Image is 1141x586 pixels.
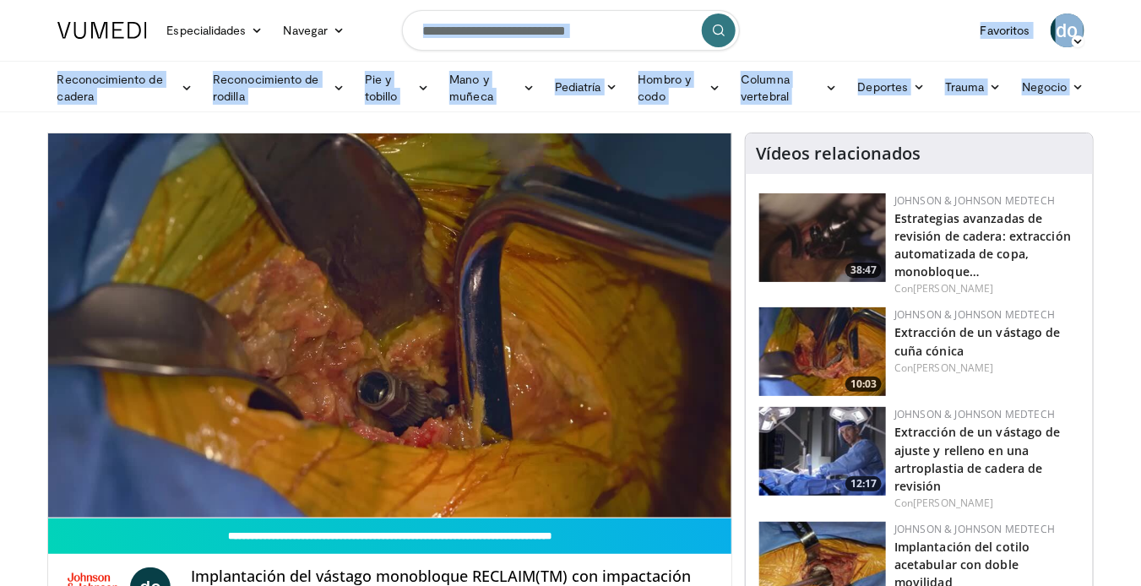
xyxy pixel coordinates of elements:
[759,307,886,396] a: 10:03
[894,424,1061,493] a: Extracción de un vástago de ajuste y relleno en una artroplastia de cadera de revisión
[894,324,1061,358] a: Extracción de un vástago de cuña cónica
[850,377,877,391] font: 10:03
[1022,79,1068,94] font: Negocio
[48,133,732,518] video-js: Video Player
[850,263,877,277] font: 38:47
[213,72,318,103] font: Reconocimiento de rodilla
[858,79,909,94] font: Deportes
[913,361,993,375] a: [PERSON_NAME]
[1051,14,1084,47] a: do
[274,14,356,47] a: Navegar
[57,72,163,103] font: Reconocimiento de cadera
[894,407,1055,421] a: Johnson & Johnson MedTech
[894,210,1071,279] a: Estrategias avanzadas de revisión de cadera: extracción automatizada de copa, monobloque…
[850,476,877,491] font: 12:17
[894,281,913,296] font: Con
[759,407,886,496] a: 12:17
[284,23,329,37] font: Navegar
[402,10,740,51] input: Buscar temas, intervenciones
[741,72,790,103] font: Columna vertebral
[157,14,274,47] a: Especialidades
[894,193,1055,208] a: Johnson & Johnson MedTech
[848,70,936,104] a: Deportes
[355,71,440,105] a: Pie y tobillo
[756,142,921,165] font: Vídeos relacionados
[57,22,147,39] img: Logotipo de VuMedi
[449,72,492,103] font: Mano y muñeca
[894,496,913,510] font: Con
[759,407,886,496] img: 82aed312-2a25-4631-ae62-904ce62d2708.150x105_q85_crop-smart_upscale.jpg
[913,281,993,296] a: [PERSON_NAME]
[167,23,247,37] font: Especialidades
[365,72,398,103] font: Pie y tobillo
[935,70,1012,104] a: Trauma
[981,23,1030,37] font: Favoritos
[759,307,886,396] img: 0b84e8e2-d493-4aee-915d-8b4f424ca292.150x105_q85_crop-smart_upscale.jpg
[894,361,913,375] font: Con
[628,71,731,105] a: Hombro y codo
[894,307,1055,322] a: Johnson & Johnson MedTech
[545,70,628,104] a: Pediatría
[1056,18,1078,42] font: do
[555,79,601,94] font: Pediatría
[203,71,355,105] a: Reconocimiento de rodilla
[970,14,1040,47] a: Favoritos
[731,71,847,105] a: Columna vertebral
[759,193,886,282] img: 9f1a5b5d-2ba5-4c40-8e0c-30b4b8951080.150x105_q85_crop-smart_upscale.jpg
[47,71,204,105] a: Reconocimiento de cadera
[894,522,1055,536] a: Johnson & Johnson MedTech
[759,193,886,282] a: 38:47
[439,71,544,105] a: Mano y muñeca
[1012,70,1095,104] a: Negocio
[913,496,993,510] a: [PERSON_NAME]
[638,72,692,103] font: Hombro y codo
[945,79,984,94] font: Trauma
